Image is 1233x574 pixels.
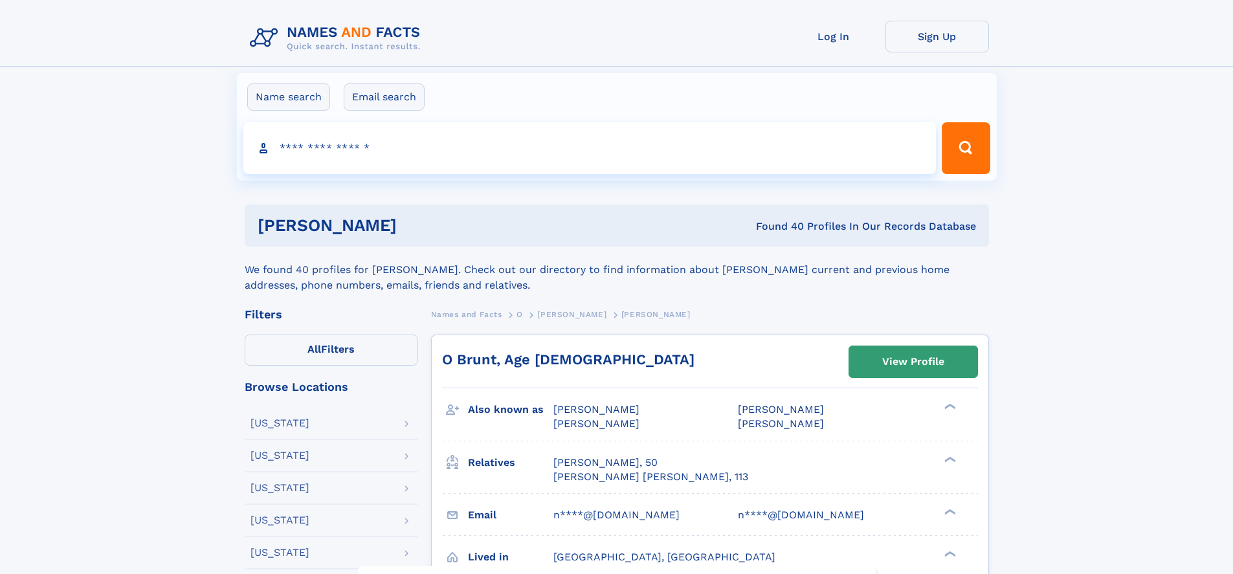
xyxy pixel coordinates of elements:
[250,418,309,428] div: [US_STATE]
[621,310,691,319] span: [PERSON_NAME]
[738,417,824,430] span: [PERSON_NAME]
[245,247,989,293] div: We found 40 profiles for [PERSON_NAME]. Check out our directory to find information about [PERSON...
[738,403,824,415] span: [PERSON_NAME]
[442,351,694,368] a: O Brunt, Age [DEMOGRAPHIC_DATA]
[250,450,309,461] div: [US_STATE]
[885,21,989,52] a: Sign Up
[247,83,330,111] label: Name search
[553,456,658,470] a: [PERSON_NAME], 50
[245,309,418,320] div: Filters
[553,470,748,484] a: [PERSON_NAME] [PERSON_NAME], 113
[517,306,523,322] a: O
[250,547,309,558] div: [US_STATE]
[250,483,309,493] div: [US_STATE]
[941,403,957,411] div: ❯
[537,306,606,322] a: [PERSON_NAME]
[882,347,944,377] div: View Profile
[849,346,977,377] a: View Profile
[250,515,309,525] div: [US_STATE]
[941,455,957,463] div: ❯
[468,546,553,568] h3: Lived in
[553,417,639,430] span: [PERSON_NAME]
[553,403,639,415] span: [PERSON_NAME]
[537,310,606,319] span: [PERSON_NAME]
[245,21,431,56] img: Logo Names and Facts
[245,335,418,366] label: Filters
[344,83,425,111] label: Email search
[307,343,321,355] span: All
[468,399,553,421] h3: Also known as
[576,219,976,234] div: Found 40 Profiles In Our Records Database
[243,122,937,174] input: search input
[258,217,577,234] h1: [PERSON_NAME]
[245,381,418,393] div: Browse Locations
[468,452,553,474] h3: Relatives
[517,310,523,319] span: O
[431,306,502,322] a: Names and Facts
[468,504,553,526] h3: Email
[942,122,990,174] button: Search Button
[782,21,885,52] a: Log In
[553,551,775,563] span: [GEOGRAPHIC_DATA], [GEOGRAPHIC_DATA]
[941,549,957,558] div: ❯
[941,507,957,516] div: ❯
